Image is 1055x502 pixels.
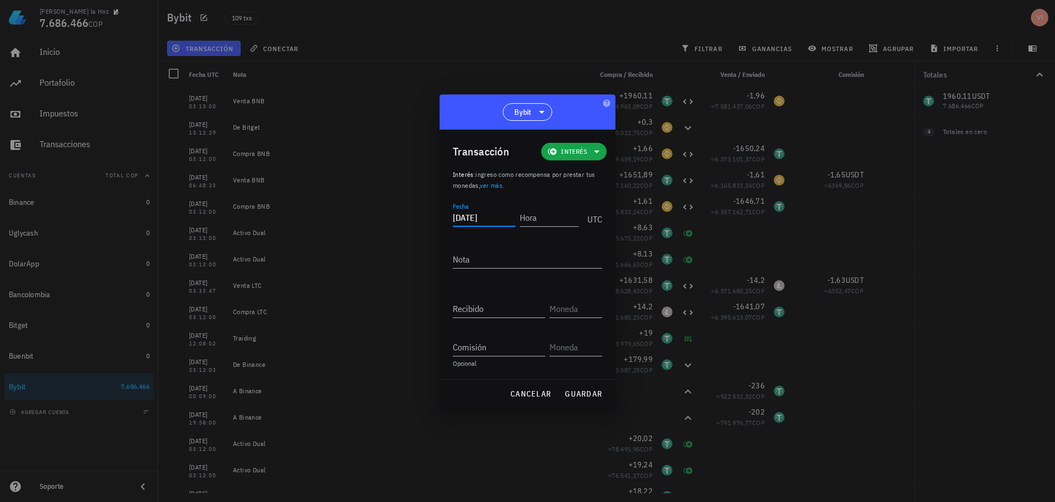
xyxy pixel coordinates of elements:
[453,360,602,367] div: Opcional
[453,143,509,160] div: Transacción
[560,384,607,404] button: guardar
[583,202,602,230] div: UTC
[453,169,602,191] p: :
[514,107,531,118] span: Bybit
[564,389,602,399] span: guardar
[561,146,587,157] span: Interés
[453,170,595,189] span: ingreso como recompensa por prestar tus monedas, .
[453,209,515,226] input: 2025-10-02
[453,170,474,179] span: Interés
[506,384,556,404] button: cancelar
[453,202,469,210] label: Fecha
[549,300,600,317] input: Moneda
[510,389,551,399] span: cancelar
[480,181,502,189] a: ver más
[549,338,600,356] input: Moneda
